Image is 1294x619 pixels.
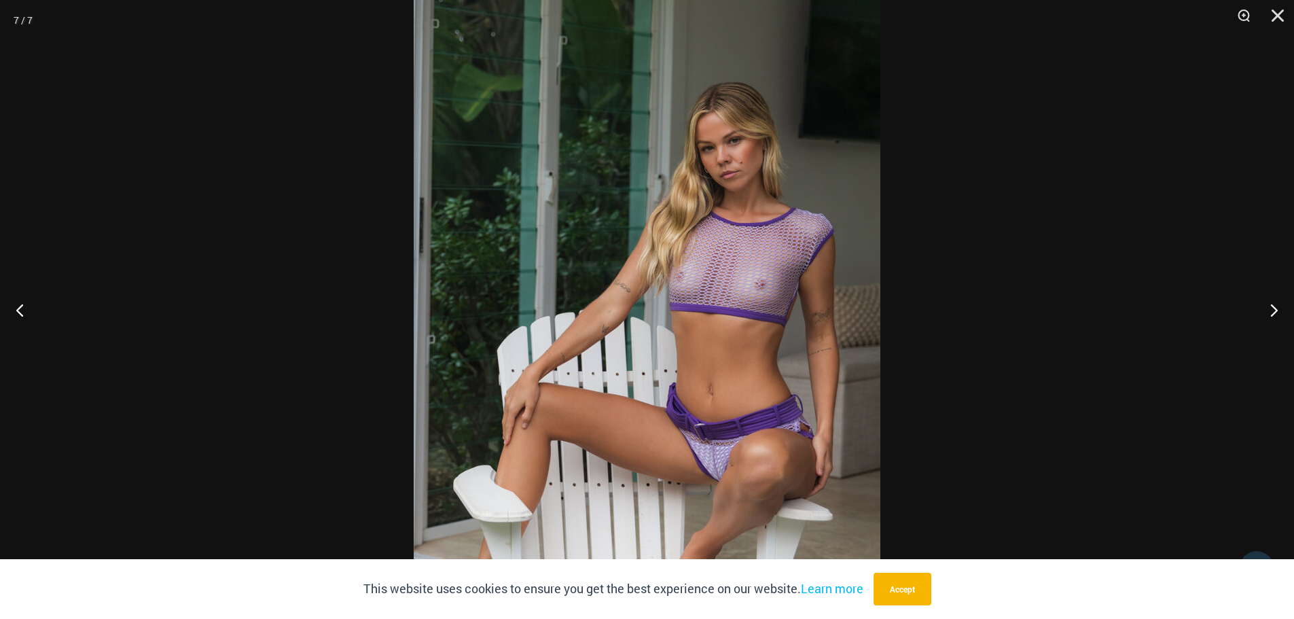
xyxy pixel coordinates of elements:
div: 7 / 7 [14,10,33,31]
a: Learn more [801,580,863,597]
button: Next [1243,276,1294,344]
p: This website uses cookies to ensure you get the best experience on our website. [363,579,863,599]
button: Accept [874,573,931,605]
